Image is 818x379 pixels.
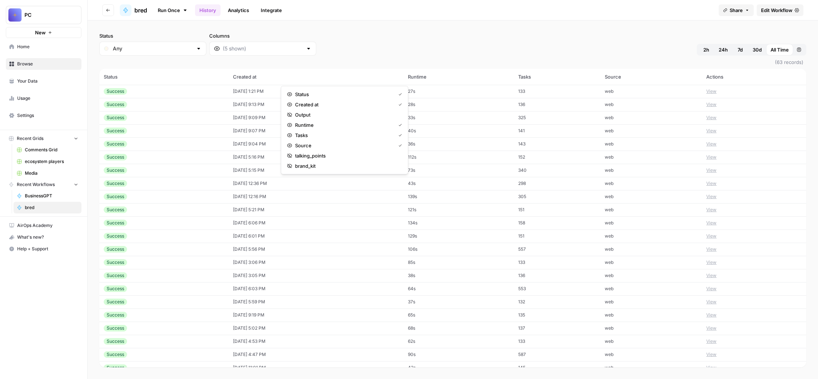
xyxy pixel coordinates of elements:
[600,230,702,243] td: web
[514,98,600,111] td: 136
[514,243,600,256] td: 557
[600,164,702,177] td: web
[514,69,600,85] th: Tasks
[223,45,303,52] input: (5 shown)
[706,364,716,371] button: View
[6,110,81,121] a: Settings
[404,98,514,111] td: 28s
[6,133,81,144] button: Recent Grids
[706,233,716,239] button: View
[404,85,514,98] td: 27s
[120,4,147,16] a: bred
[229,335,404,348] td: [DATE] 4:53 PM
[514,361,600,374] td: 145
[404,111,514,124] td: 33s
[706,114,716,121] button: View
[514,137,600,151] td: 143
[25,170,78,177] span: Media
[706,351,716,358] button: View
[17,78,78,84] span: Your Data
[104,325,127,331] div: Success
[761,7,792,14] span: Edit Workflow
[706,299,716,305] button: View
[706,167,716,174] button: View
[698,44,714,56] button: 2h
[600,322,702,335] td: web
[17,135,43,142] span: Recent Grids
[753,46,762,53] span: 30d
[404,335,514,348] td: 62s
[514,151,600,164] td: 152
[229,164,404,177] td: [DATE] 5:15 PM
[104,180,127,187] div: Success
[104,312,127,318] div: Success
[514,216,600,230] td: 158
[104,206,127,213] div: Success
[6,58,81,70] a: Browse
[229,85,404,98] td: [DATE] 1:21 PM
[17,246,78,252] span: Help + Support
[600,190,702,203] td: web
[514,124,600,137] td: 141
[295,101,393,108] span: Created at
[514,335,600,348] td: 133
[706,141,716,147] button: View
[404,216,514,230] td: 134s
[6,6,81,24] button: Workspace: PC
[404,151,514,164] td: 112s
[104,338,127,345] div: Success
[514,190,600,203] td: 305
[706,312,716,318] button: View
[404,282,514,295] td: 64s
[229,69,404,85] th: Created at
[229,282,404,295] td: [DATE] 6:03 PM
[256,4,286,16] a: Integrate
[104,246,127,253] div: Success
[104,299,127,305] div: Success
[104,193,127,200] div: Success
[6,232,81,243] div: What's new?
[404,177,514,190] td: 43s
[104,220,127,226] div: Success
[404,230,514,243] td: 129s
[229,322,404,335] td: [DATE] 5:02 PM
[514,269,600,282] td: 136
[404,322,514,335] td: 68s
[104,285,127,292] div: Success
[404,243,514,256] td: 106s
[600,111,702,124] td: web
[600,335,702,348] td: web
[17,222,78,229] span: AirOps Academy
[404,295,514,308] td: 37s
[600,124,702,137] td: web
[600,243,702,256] td: web
[600,269,702,282] td: web
[6,179,81,190] button: Recent Workflows
[706,259,716,266] button: View
[229,151,404,164] td: [DATE] 5:16 PM
[514,295,600,308] td: 132
[35,29,46,36] span: New
[17,61,78,67] span: Browse
[706,180,716,187] button: View
[25,147,78,153] span: Comments Grid
[229,361,404,374] td: [DATE] 11:01 PM
[104,101,127,108] div: Success
[229,190,404,203] td: [DATE] 12:16 PM
[706,101,716,108] button: View
[17,95,78,102] span: Usage
[104,154,127,160] div: Success
[514,203,600,216] td: 151
[600,69,702,85] th: Source
[404,256,514,269] td: 85s
[404,124,514,137] td: 40s
[600,295,702,308] td: web
[104,259,127,266] div: Success
[6,92,81,104] a: Usage
[14,190,81,202] a: BusinessGPT
[600,348,702,361] td: web
[295,111,399,118] span: Output
[6,41,81,53] a: Home
[14,156,81,167] a: ecosystem players
[6,231,81,243] button: What's new?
